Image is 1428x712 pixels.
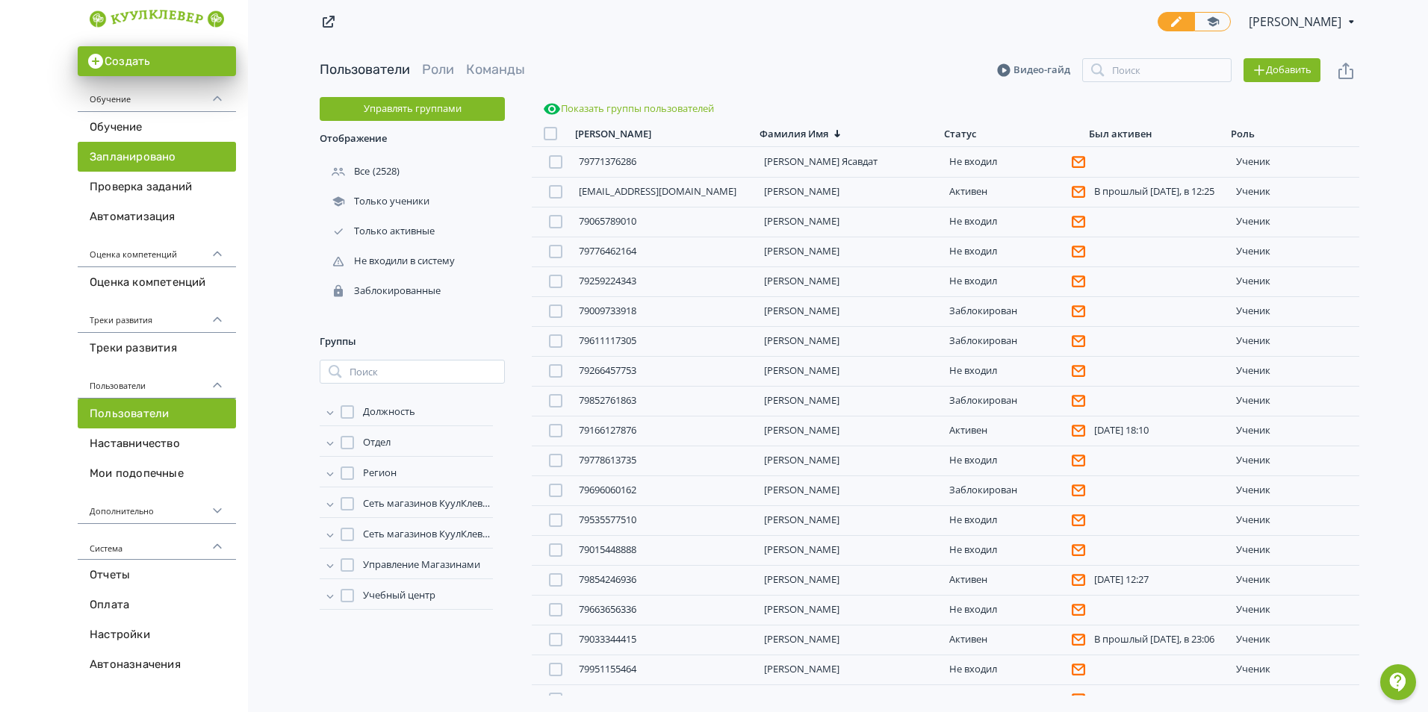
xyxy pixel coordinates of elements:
[78,428,236,458] a: Наставничество
[1236,663,1353,675] div: ученик
[949,603,1079,616] div: Не входил
[764,393,839,407] a: [PERSON_NAME]
[764,184,839,198] a: [PERSON_NAME]
[1236,335,1353,347] div: ученик
[78,560,236,590] a: Отчеты
[1072,424,1085,437] svg: Пользователь не подтвердил адрес эл. почты и поэтому не получает системные уведомления
[949,275,1079,288] div: Не входил
[949,513,1079,527] div: Не входил
[575,128,651,140] div: [PERSON_NAME]
[78,619,236,649] a: Настройки
[1072,633,1085,646] svg: Пользователь не подтвердил адрес эл. почты и поэтому не получает системные уведомления
[764,304,839,317] a: [PERSON_NAME]
[764,453,839,466] a: [PERSON_NAME]
[1094,574,1224,586] div: [DATE] 12:27
[78,399,236,428] a: Пользователи
[320,324,505,360] div: Группы
[579,214,636,228] a: 79065789010
[1072,364,1085,378] svg: Пользователь не подтвердил адрес эл. почты и поэтому не получает системные уведомления
[1236,484,1353,496] div: ученик
[78,488,236,524] div: Дополнительно
[1072,693,1085,706] svg: Пользователь не подтвердил адрес эл. почты и поэтому не получает системные уведомления
[363,466,397,481] span: Регион
[320,97,505,121] button: Управлять группами
[78,231,236,267] div: Оценка компетенций
[1244,58,1320,82] button: Добавить
[1072,305,1085,318] svg: Пользователь не подтвердил адрес эл. почты и поэтому не получает системные уведомления
[78,112,236,142] a: Обучение
[949,394,1079,407] div: Заблокирован
[949,364,1079,378] div: Не входил
[363,558,480,572] span: Управление Магазинами
[1094,186,1224,198] div: В прошлый [DATE], в 12:25
[1072,573,1085,587] svg: Пользователь не подтвердил адрес эл. почты и поэтому не получает системные уведомления
[764,423,839,437] a: [PERSON_NAME]
[1236,455,1353,466] div: ученик
[997,63,1070,78] a: Видео-гайд
[1072,245,1085,258] svg: Пользователь не подтвердил адрес эл. почты и поэтому не получает системные уведомления
[466,61,525,78] a: Команды
[764,274,839,287] a: [PERSON_NAME]
[78,46,236,76] button: Создать
[78,202,236,231] a: Автоматизация
[1236,574,1353,586] div: ученик
[764,154,878,168] a: [PERSON_NAME] Ясавдат
[1072,215,1085,228] svg: Пользователь не подтвердил адрес эл. почты и поэтому не получает системные уведомления
[1072,603,1085,616] svg: Пользователь не подтвердил адрес эл. почты и поэтому не получает системные уведомления
[78,297,236,333] div: Треки развития
[1236,604,1353,616] div: ученик
[949,454,1079,467] div: Не входил
[1231,128,1255,140] div: Роль
[579,543,636,556] a: 79015448888
[1072,275,1085,288] svg: Пользователь не подтвердил адрес эл. почты и поэтому не получает системные уведомления
[949,424,1079,437] div: Активен
[579,274,636,287] a: 79259224343
[949,155,1079,169] div: Не входил
[764,513,839,526] a: [PERSON_NAME]
[949,543,1079,557] div: Не входил
[363,405,415,419] span: Должность
[949,334,1079,348] div: Заблокирован
[1236,275,1353,287] div: ученик
[1072,185,1085,199] svg: Пользователь не подтвердил адрес эл. почты и поэтому не получает системные уведомления
[363,527,493,542] span: Сеть магазинов КуулКлевер 77
[78,590,236,619] a: Оплата
[320,225,438,238] div: Только активные
[363,435,391,450] span: Отдел
[579,184,736,198] a: [EMAIL_ADDRESS][DOMAIN_NAME]
[949,693,1079,706] div: Не входил
[1236,693,1353,705] div: ученик
[1236,395,1353,407] div: ученик
[320,121,505,157] div: Отображение
[949,484,1079,497] div: Заблокирован
[764,543,839,556] a: [PERSON_NAME]
[579,572,636,586] a: 79854246936
[579,363,636,377] a: 79266457753
[78,172,236,202] a: Проверка заданий
[579,154,636,168] a: 79771376286
[422,61,454,78] a: Роли
[1194,12,1231,31] a: Переключиться в режим ученика
[949,633,1079,646] div: Активен
[949,245,1079,258] div: Не входил
[320,61,410,78] a: Пользователи
[78,524,236,560] div: Система
[1236,634,1353,646] div: ученик
[1236,514,1353,526] div: ученик
[1236,365,1353,377] div: ученик
[764,483,839,496] a: [PERSON_NAME]
[949,573,1079,587] div: Активен
[949,215,1079,228] div: Не входил
[579,334,636,347] a: 79611117305
[579,483,636,496] a: 79696060162
[540,97,717,121] button: Показать группы пользователей
[1337,62,1355,80] svg: Экспорт пользователей файлом
[949,185,1079,199] div: Активен
[1072,513,1085,527] svg: Пользователь не подтвердил адрес эл. почты и поэтому не получает системные уведомления
[764,572,839,586] a: [PERSON_NAME]
[944,128,976,140] div: Статус
[320,157,505,187] div: (2528)
[579,632,636,646] a: 79033344415
[1236,216,1353,228] div: ученик
[1236,544,1353,556] div: ученик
